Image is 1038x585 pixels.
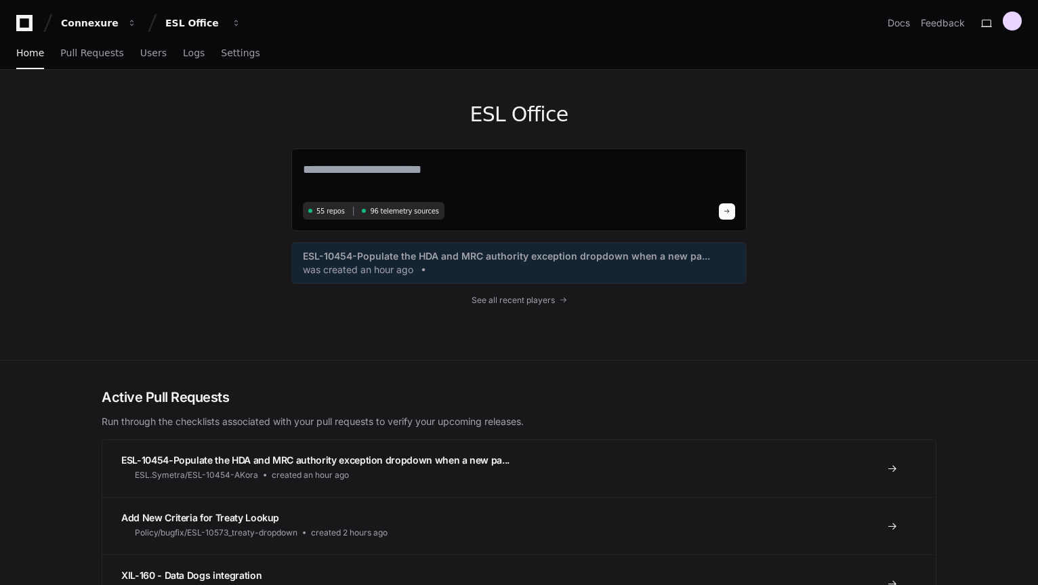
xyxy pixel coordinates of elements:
button: ESL Office [160,11,247,35]
a: Add New Criteria for Treaty LookupPolicy/bugfix/ESL-10573_treaty-dropdowncreated 2 hours ago [102,497,936,554]
a: Users [140,38,167,69]
a: ESL-10454-Populate the HDA and MRC authority exception dropdown when a new pa...was created an ho... [303,249,735,277]
span: Home [16,49,44,57]
h1: ESL Office [291,102,747,127]
button: Feedback [921,16,965,30]
span: Logs [183,49,205,57]
span: ESL-10454-Populate the HDA and MRC authority exception dropdown when a new pa... [303,249,710,263]
span: Pull Requests [60,49,123,57]
span: 96 telemetry sources [370,206,438,216]
span: Settings [221,49,259,57]
a: ESL-10454-Populate the HDA and MRC authority exception dropdown when a new pa...ESL.Symetra/ESL-1... [102,440,936,497]
a: See all recent players [291,295,747,306]
h2: Active Pull Requests [102,388,936,407]
a: Settings [221,38,259,69]
span: Users [140,49,167,57]
span: Policy/bugfix/ESL-10573_treaty-dropdown [135,527,297,538]
span: 55 repos [316,206,345,216]
span: ESL.Symetra/ESL-10454-AKora [135,470,258,481]
a: Home [16,38,44,69]
a: Pull Requests [60,38,123,69]
div: Connexure [61,16,119,30]
a: Logs [183,38,205,69]
p: Run through the checklists associated with your pull requests to verify your upcoming releases. [102,415,936,428]
span: ESL-10454-Populate the HDA and MRC authority exception dropdown when a new pa... [121,454,510,466]
span: Add New Criteria for Treaty Lookup [121,512,279,523]
span: was created an hour ago [303,263,413,277]
span: created an hour ago [272,470,349,481]
span: created 2 hours ago [311,527,388,538]
div: ESL Office [165,16,224,30]
a: Docs [888,16,910,30]
span: XIL-160 - Data Dogs integration [121,569,262,581]
button: Connexure [56,11,142,35]
span: See all recent players [472,295,555,306]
